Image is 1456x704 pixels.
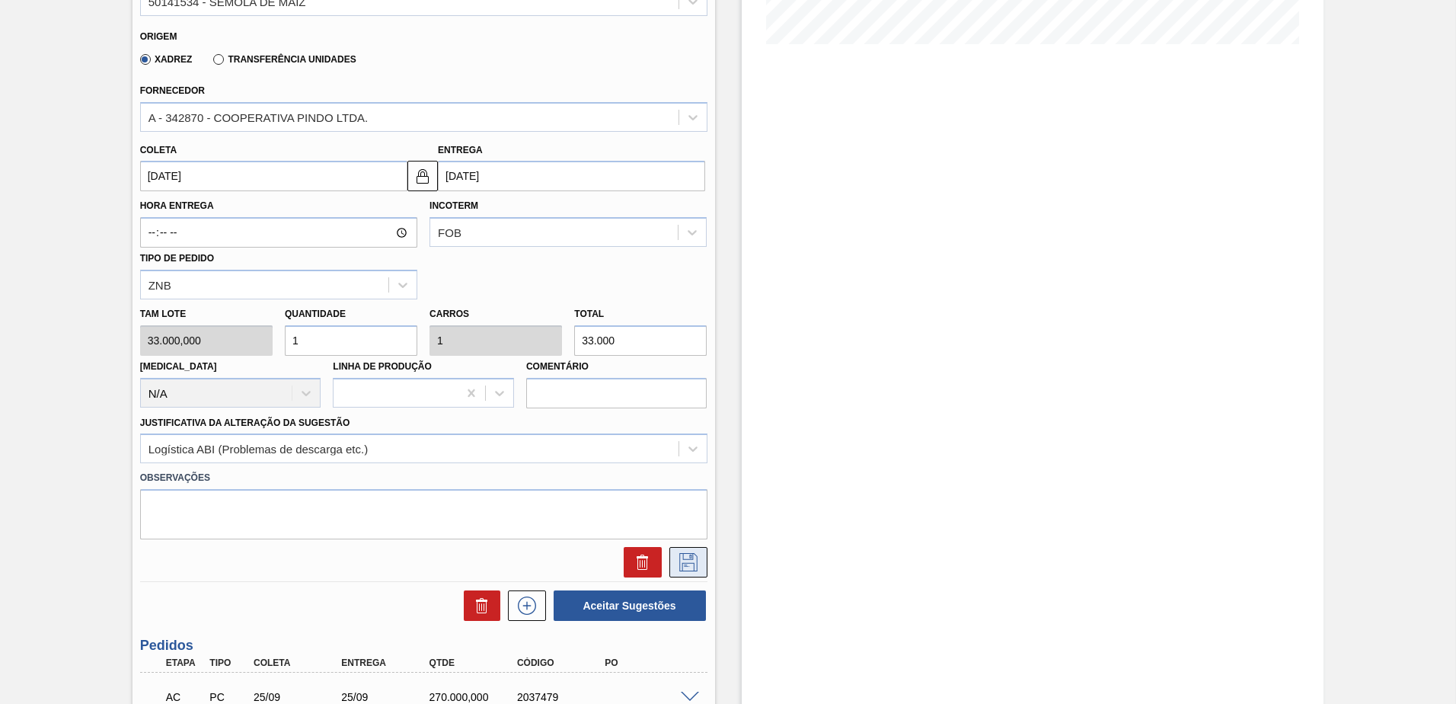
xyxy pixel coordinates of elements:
label: Hora Entrega [140,195,417,217]
div: Entrega [337,658,436,668]
div: Etapa [162,658,208,668]
label: [MEDICAL_DATA] [140,361,217,372]
img: locked [413,167,432,185]
div: Tipo [206,658,251,668]
div: 2037479 [513,691,611,703]
label: Entrega [438,145,483,155]
div: Excluir Sugestões [456,590,500,621]
label: Carros [429,309,469,319]
label: Fornecedor [140,85,205,96]
div: 270.000,000 [426,691,524,703]
div: FOB [438,226,461,239]
label: Comentário [526,356,707,378]
label: Tam lote [140,303,273,325]
div: A - 342870 - COOPERATIVA PINDO LTDA. [148,110,368,123]
input: dd/mm/yyyy [438,161,705,191]
label: Coleta [140,145,177,155]
label: Transferência Unidades [213,54,356,65]
label: Incoterm [429,200,478,211]
label: Quantidade [285,309,346,319]
label: Xadrez [140,54,193,65]
div: ZNB [148,278,171,291]
p: AC [166,691,204,703]
div: 25/09/2025 [250,691,348,703]
div: PO [601,658,699,668]
div: Excluir Sugestão [616,547,662,578]
div: Código [513,658,611,668]
label: Linha de Produção [333,361,432,372]
button: locked [407,161,438,191]
div: Salvar Sugestão [662,547,707,578]
h3: Pedidos [140,638,707,654]
label: Observações [140,467,707,489]
div: 25/09/2025 [337,691,436,703]
button: Aceitar Sugestões [554,590,706,621]
label: Tipo de pedido [140,253,214,264]
label: Total [574,309,604,319]
label: Origem [140,31,177,42]
div: Logística ABI (Problemas de descarga etc.) [148,443,368,456]
div: Aceitar Sugestões [546,589,707,622]
div: Coleta [250,658,348,668]
div: Qtde [426,658,524,668]
div: Nova sugestão [500,590,546,621]
div: Pedido de Compra [206,691,251,703]
input: dd/mm/yyyy [140,161,407,191]
label: Justificativa da Alteração da Sugestão [140,418,350,428]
